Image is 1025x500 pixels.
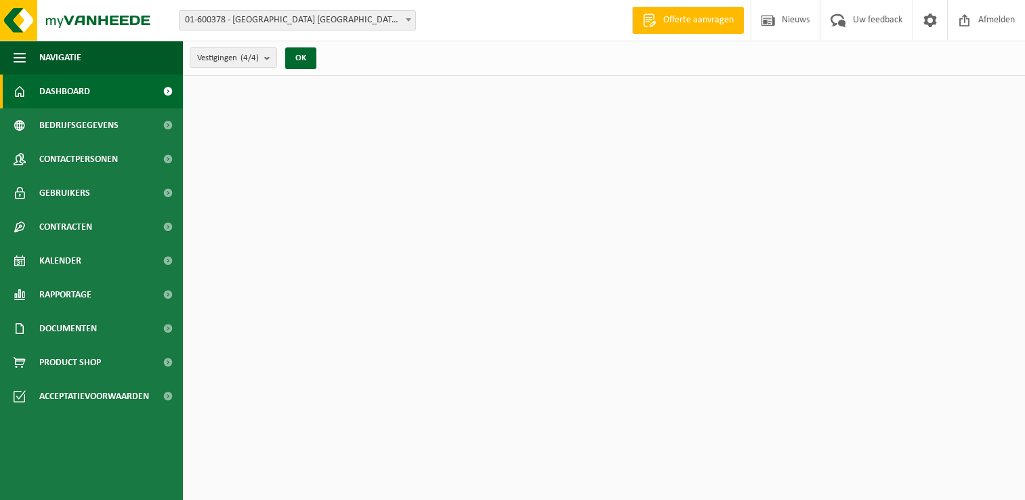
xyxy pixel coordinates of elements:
button: OK [285,47,316,69]
count: (4/4) [240,54,259,62]
span: 01-600378 - NOORD NATIE TERMINAL NV - ANTWERPEN [180,11,415,30]
button: Vestigingen(4/4) [190,47,277,68]
span: Gebruikers [39,176,90,210]
span: Offerte aanvragen [660,14,737,27]
span: Product Shop [39,346,101,379]
a: Offerte aanvragen [632,7,744,34]
span: Contactpersonen [39,142,118,176]
span: Navigatie [39,41,81,75]
span: Acceptatievoorwaarden [39,379,149,413]
span: Dashboard [39,75,90,108]
span: 01-600378 - NOORD NATIE TERMINAL NV - ANTWERPEN [179,10,416,30]
span: Bedrijfsgegevens [39,108,119,142]
span: Vestigingen [197,48,259,68]
span: Rapportage [39,278,91,312]
span: Kalender [39,244,81,278]
span: Contracten [39,210,92,244]
span: Documenten [39,312,97,346]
